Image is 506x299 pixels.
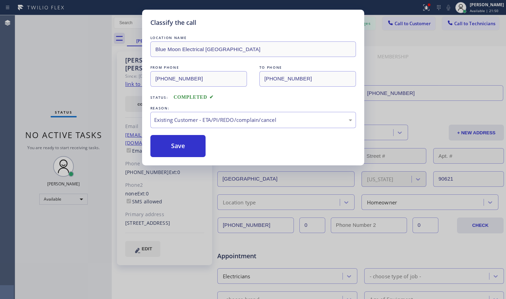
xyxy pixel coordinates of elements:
div: FROM PHONE [150,64,247,71]
div: REASON: [150,105,356,112]
div: TO PHONE [259,64,356,71]
h5: Classify the call [150,18,196,27]
button: Save [150,135,206,157]
div: Existing Customer - ETA/PI/REDO/complain/cancel [154,116,352,124]
input: From phone [150,71,247,87]
div: LOCATION NAME [150,34,356,41]
span: Status: [150,95,168,100]
input: To phone [259,71,356,87]
span: COMPLETED [173,95,214,100]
